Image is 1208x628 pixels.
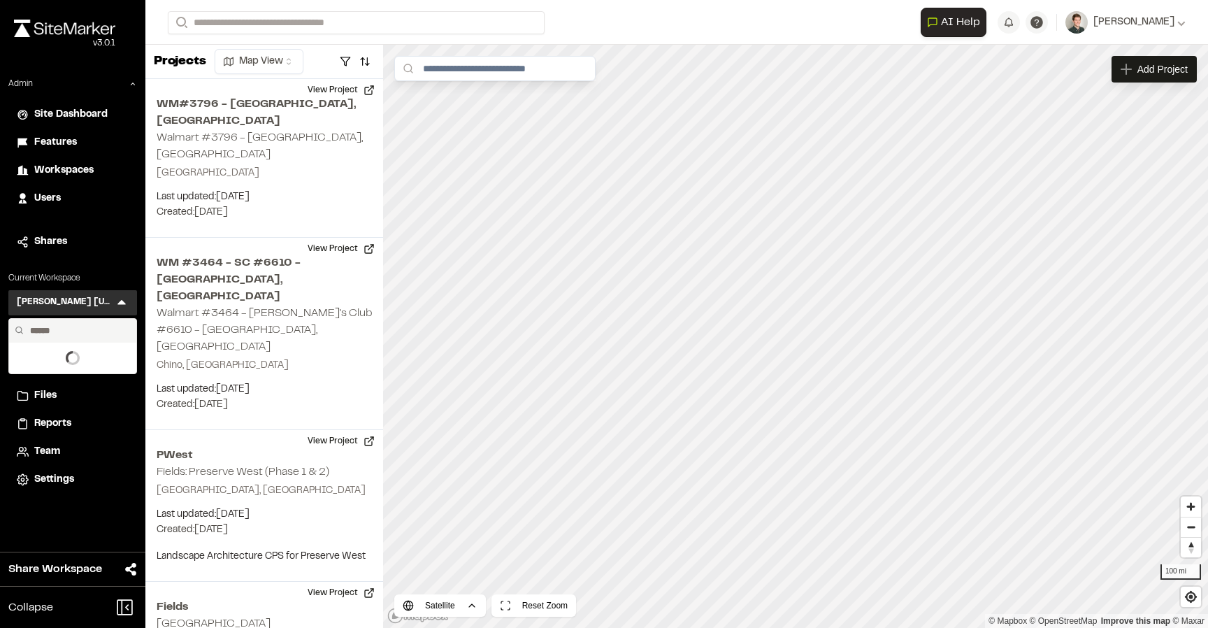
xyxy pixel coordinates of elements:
h2: Fields [157,599,372,615]
a: Files [17,388,129,404]
span: Files [34,388,57,404]
h2: WM #3464 - SC #6610 - [GEOGRAPHIC_DATA], [GEOGRAPHIC_DATA] [157,255,372,305]
p: Chino, [GEOGRAPHIC_DATA] [157,358,372,373]
p: [GEOGRAPHIC_DATA] [157,166,372,181]
a: Reports [17,416,129,431]
h3: [PERSON_NAME] [US_STATE] [17,296,115,310]
a: Mapbox [988,616,1027,626]
a: OpenStreetMap [1030,616,1098,626]
p: [GEOGRAPHIC_DATA], [GEOGRAPHIC_DATA] [157,483,372,499]
a: Maxar [1172,616,1205,626]
a: Workspaces [17,163,129,178]
button: Search [168,11,193,34]
h2: WM#3796 - [GEOGRAPHIC_DATA], [GEOGRAPHIC_DATA] [157,96,372,129]
a: Site Dashboard [17,107,129,122]
a: Mapbox logo [387,608,449,624]
button: View Project [299,238,383,260]
span: Collapse [8,599,53,616]
span: Shares [34,234,67,250]
a: Features [17,135,129,150]
button: Reset Zoom [491,594,576,617]
button: Open AI Assistant [921,8,986,37]
button: Reset bearing to north [1181,537,1201,557]
button: View Project [299,430,383,452]
p: Created: [DATE] [157,397,372,413]
a: Settings [17,472,129,487]
p: Created: [DATE] [157,205,372,220]
span: Reports [34,416,71,431]
a: Team [17,444,129,459]
img: User [1065,11,1088,34]
p: Current Workspace [8,272,137,285]
span: Settings [34,472,74,487]
p: Last updated: [DATE] [157,382,372,397]
img: rebrand.png [14,20,115,37]
div: Oh geez...please don't... [14,37,115,50]
p: Last updated: [DATE] [157,190,372,205]
button: Find my location [1181,587,1201,607]
a: Shares [17,234,129,250]
h2: PWest [157,447,372,464]
div: 100 mi [1160,564,1201,580]
span: Share Workspace [8,561,102,578]
span: Team [34,444,60,459]
a: Users [17,191,129,206]
button: View Project [299,582,383,604]
div: Open AI Assistant [921,8,992,37]
span: Add Project [1137,62,1188,76]
p: Last updated: [DATE] [157,507,372,522]
h2: Fields: Preserve West (Phase 1 & 2) [157,467,329,477]
h2: Walmart #3464 - [PERSON_NAME]'s Club #6610 - [GEOGRAPHIC_DATA], [GEOGRAPHIC_DATA] [157,308,372,352]
button: [PERSON_NAME] [1065,11,1186,34]
span: [PERSON_NAME] [1093,15,1174,30]
a: Map feedback [1101,616,1170,626]
p: Projects [154,52,206,71]
button: Zoom in [1181,497,1201,517]
span: Workspaces [34,163,94,178]
button: View Project [299,79,383,101]
span: Users [34,191,61,206]
button: Satellite [394,594,486,617]
span: Features [34,135,77,150]
span: AI Help [941,14,980,31]
p: Admin [8,78,33,90]
p: Created: [DATE] [157,522,372,538]
span: Site Dashboard [34,107,108,122]
button: Zoom out [1181,517,1201,537]
p: Landscape Architecture CPS for Preserve West [157,549,372,564]
canvas: Map [383,45,1208,628]
h2: Walmart #3796 - [GEOGRAPHIC_DATA], [GEOGRAPHIC_DATA] [157,133,363,159]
